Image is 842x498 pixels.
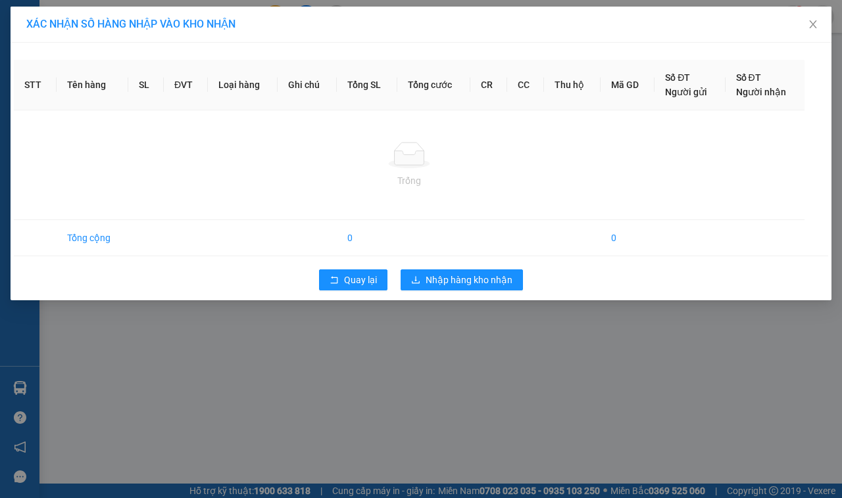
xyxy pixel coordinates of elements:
[330,275,339,286] span: rollback
[601,60,655,110] th: Mã GD
[337,60,398,110] th: Tổng SL
[164,60,208,110] th: ĐVT
[57,60,128,110] th: Tên hàng
[337,220,398,256] td: 0
[470,60,507,110] th: CR
[26,18,235,30] span: XÁC NHẬN SỐ HÀNG NHẬP VÀO KHO NHẬN
[24,173,794,188] div: Trống
[401,269,523,290] button: downloadNhập hàng kho nhận
[208,60,278,110] th: Loại hàng
[795,7,831,43] button: Close
[57,220,128,256] td: Tổng cộng
[736,87,786,97] span: Người nhận
[278,60,336,110] th: Ghi chú
[411,275,420,286] span: download
[507,60,544,110] th: CC
[426,273,512,287] span: Nhập hàng kho nhận
[344,273,377,287] span: Quay lại
[665,87,707,97] span: Người gửi
[665,72,690,83] span: Số ĐT
[319,269,387,290] button: rollbackQuay lại
[808,19,818,30] span: close
[397,60,470,110] th: Tổng cước
[736,72,761,83] span: Số ĐT
[601,220,655,256] td: 0
[128,60,164,110] th: SL
[544,60,601,110] th: Thu hộ
[14,60,57,110] th: STT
